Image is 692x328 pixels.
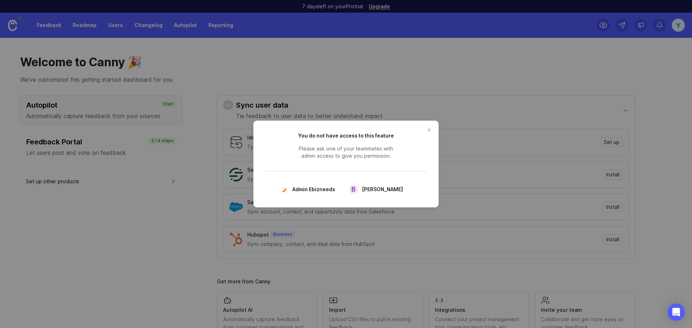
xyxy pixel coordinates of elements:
[292,132,400,139] h2: You do not have access to this feature
[423,124,435,136] button: close button
[349,185,358,194] div: B
[276,183,342,196] a: Admin EbizneedsAdmin Ebizneeds
[667,304,685,321] div: Open Intercom Messenger
[362,185,403,193] span: [PERSON_NAME]
[292,185,335,193] span: Admin Ebizneeds
[279,185,289,194] img: Admin Ebizneeds
[292,145,400,159] span: Please ask one of your teammates with admin access to give you permission.
[346,183,411,196] a: B[PERSON_NAME]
